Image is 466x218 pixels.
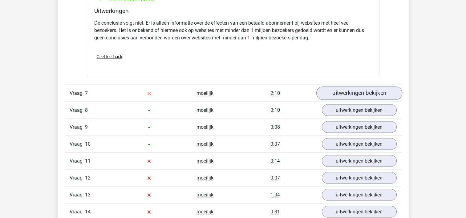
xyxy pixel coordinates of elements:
span: Vraag [70,208,85,216]
span: 11 [85,158,91,164]
a: uitwerkingen bekijken [316,87,402,100]
span: 12 [85,175,91,181]
span: Geef feedback [97,54,122,59]
span: Vraag [70,140,85,148]
span: 9 [85,124,88,130]
span: Vraag [70,191,85,199]
span: moeilijk [197,209,213,215]
span: moeilijk [197,107,213,113]
span: moeilijk [197,192,213,198]
span: 14 [85,209,91,215]
span: 13 [85,192,91,198]
span: Vraag [70,174,85,182]
p: De conclusie volgt niet. Er is alleen informatie over de effecten van een betaald abonnement bij ... [94,19,372,42]
span: 10 [85,141,91,147]
span: Vraag [70,90,85,97]
span: 0:07 [270,141,280,147]
span: 7 [85,90,88,96]
h4: Uitwerkingen [94,7,372,14]
span: 2:10 [270,90,280,96]
a: uitwerkingen bekijken [322,121,397,133]
span: 0:10 [270,107,280,113]
a: uitwerkingen bekijken [322,206,397,218]
a: uitwerkingen bekijken [322,172,397,184]
span: 0:08 [270,124,280,130]
span: 1:04 [270,192,280,198]
span: 8 [85,107,88,113]
span: Vraag [70,157,85,165]
span: 0:31 [270,209,280,215]
span: moeilijk [197,158,213,164]
span: moeilijk [197,90,213,96]
span: moeilijk [197,124,213,130]
span: 0:07 [270,175,280,181]
span: Vraag [70,107,85,114]
a: uitwerkingen bekijken [322,155,397,167]
a: uitwerkingen bekijken [322,189,397,201]
a: uitwerkingen bekijken [322,138,397,150]
span: moeilijk [197,141,213,147]
a: uitwerkingen bekijken [322,104,397,116]
span: Vraag [70,123,85,131]
span: moeilijk [197,175,213,181]
span: 0:14 [270,158,280,164]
